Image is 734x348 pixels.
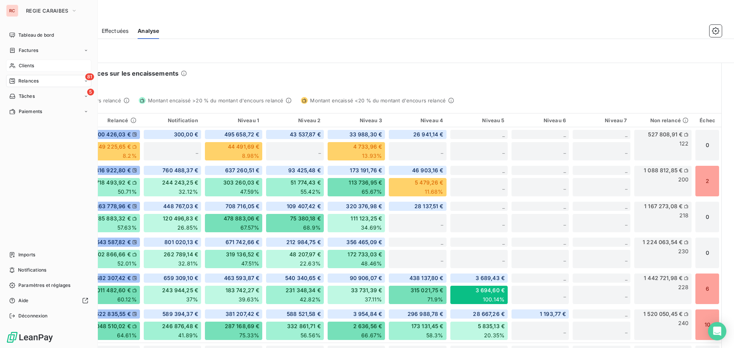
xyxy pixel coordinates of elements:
span: 1 622 835,55 € [92,310,131,318]
span: Niveau 3 [360,117,382,123]
span: 113 736,95 € [349,179,382,186]
span: 37.11% [365,296,382,303]
span: 5 479,26 € [415,179,443,186]
span: 4 733,96 € [353,143,382,151]
span: 760 488,37 € [162,167,198,174]
span: _ [625,167,627,173]
span: 173 191,76 € [350,167,382,174]
div: 0 [695,201,719,233]
span: 67.57% [240,224,260,231]
span: Niveau 1 [238,117,259,123]
div: 0 [695,237,719,269]
span: 659 309,10 € [164,274,198,282]
span: _ [563,275,566,281]
span: 1 682 307,42 € [92,274,131,282]
span: 57.63% [117,224,137,231]
span: 287 168,69 € [225,322,260,330]
span: Paramètres et réglages [18,282,70,289]
span: 801 020,13 € [164,238,198,246]
span: 100.14% [483,296,505,303]
span: 527 808,91 € [648,131,682,138]
span: 262 789,14 € [164,251,198,258]
span: Montant encaissé >20 % du montant d'encours relancé [148,97,284,104]
span: 172 733,03 € [348,251,382,258]
span: 231 348,34 € [286,286,321,294]
span: 212 984,75 € [286,238,321,246]
span: _ [502,220,505,226]
div: 10 [695,309,719,340]
span: 122 [679,140,689,147]
span: Effectuées [102,27,129,35]
span: REGIE CARAIBES [26,8,68,14]
span: 26 941,14 € [413,131,443,138]
span: 3 689,43 € [476,274,505,282]
span: 34.69% [361,224,382,231]
span: 495 658,72 € [224,131,260,138]
span: 438 137,80 € [409,274,443,282]
span: 46 903,16 € [412,167,443,174]
span: _ [563,291,566,298]
span: 1 011 482,60 € [93,286,131,294]
span: _ [441,239,443,245]
span: 81 [85,73,94,80]
span: 33 731,39 € [351,286,382,294]
span: 75 380,18 € [290,215,321,222]
span: 120 496,83 € [163,215,198,222]
span: 42.82% [300,296,321,303]
span: Imports [18,251,35,258]
span: 32.12% [179,188,198,196]
span: 303 260,03 € [223,179,260,186]
span: 243 944,25 € [162,286,198,294]
span: _ [625,184,627,190]
span: 71.9% [427,296,443,303]
span: 381 207,42 € [226,310,260,318]
span: _ [563,220,566,226]
span: _ [502,239,505,245]
div: 2 [695,165,719,197]
span: 52.01% [117,260,137,267]
span: 5 [87,89,94,95]
span: 41.89% [178,332,198,339]
span: 1 048 510,02 € [92,322,131,330]
div: RC [6,5,18,17]
span: _ [625,275,627,281]
span: 540 340,65 € [285,274,321,282]
span: 244 243,25 € [162,179,198,186]
span: Tâches [19,93,35,100]
div: Non relancé [637,117,689,123]
span: 1 543 587,82 € [93,238,131,246]
a: Aide [6,295,91,307]
span: 28 667,26 € [473,310,505,318]
span: _ [196,148,198,154]
span: _ [502,184,505,190]
span: 183 742,27 € [226,286,260,294]
span: _ [502,148,505,154]
div: Open Intercom Messenger [708,322,726,340]
span: 1 224 063,54 € [643,238,682,246]
span: Notifications [18,267,46,274]
span: _ [563,148,566,154]
span: 37% [186,296,198,303]
span: _ [625,327,627,334]
span: 356 465,09 € [346,238,382,246]
span: 39.63% [239,296,260,303]
span: Analyse [138,27,159,35]
span: 1 167 273,08 € [644,202,682,210]
span: 589 394,37 € [162,310,198,318]
span: 20.35% [484,332,505,339]
span: Clients [19,62,34,69]
span: _ [563,327,566,334]
span: 111 123,25 € [351,215,382,222]
span: _ [625,239,627,245]
span: 296 988,78 € [408,310,443,318]
span: Paiements [19,108,42,115]
span: 93 425,48 € [288,167,321,174]
span: _ [625,148,627,154]
span: _ [625,291,627,298]
span: 1 088 812,85 € [644,167,682,174]
span: _ [625,311,627,317]
span: Niveau 5 [482,117,504,123]
span: 240 [678,319,689,327]
span: 33 988,30 € [349,131,382,138]
span: 200 [678,176,689,183]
